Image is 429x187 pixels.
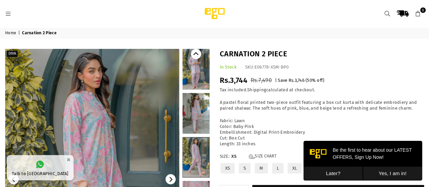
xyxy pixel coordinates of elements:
label: XS [220,162,236,174]
a: Shipping [247,87,266,93]
p: A pastel floral printed two-piece outfit featuring a box cut kurta with delicate embrodiery and p... [220,100,424,111]
button: × [64,154,73,165]
span: Save [278,78,287,83]
div: Tax included. calculated at checkout. [220,87,424,93]
a: Search [381,7,393,20]
button: Previous [191,49,201,59]
span: | [275,78,277,83]
label: S [238,162,251,174]
span: ( % off) [306,78,324,83]
span: 0 [420,7,426,13]
a: 0 [412,7,424,20]
a: Menu [2,11,14,16]
span: In Stock [220,64,237,70]
p: Fabric: Lawn Color: Baby Pink Embellishment: Digital Print-Embroidery Cut: Box Cut Length: 33 inches [220,118,424,147]
label: Size: [220,154,424,160]
div: SKU: [245,64,289,70]
label: L [271,162,284,174]
span: Rs.3,744 [220,76,247,85]
label: M [254,162,268,174]
label: XL [287,162,303,174]
span: Rs.7,490 [251,77,272,84]
img: Ego [186,7,243,20]
a: Home [5,31,17,36]
span: Carnation 2 Piece [22,31,57,36]
a: Size Chart [249,154,276,160]
span: E06778-XSM-BP0 [255,64,289,70]
span: 50 [307,78,312,83]
h1: Carnation 2 Piece [220,49,424,59]
a: Talk to [GEOGRAPHIC_DATA] [7,155,74,180]
label: Diva [7,51,18,57]
button: Next [165,174,176,184]
button: Yes, I am in! [59,26,119,40]
span: XS [231,154,245,160]
iframe: webpush-onsite [304,141,422,180]
span: | [18,31,21,36]
span: Rs.3,746 [289,78,305,83]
